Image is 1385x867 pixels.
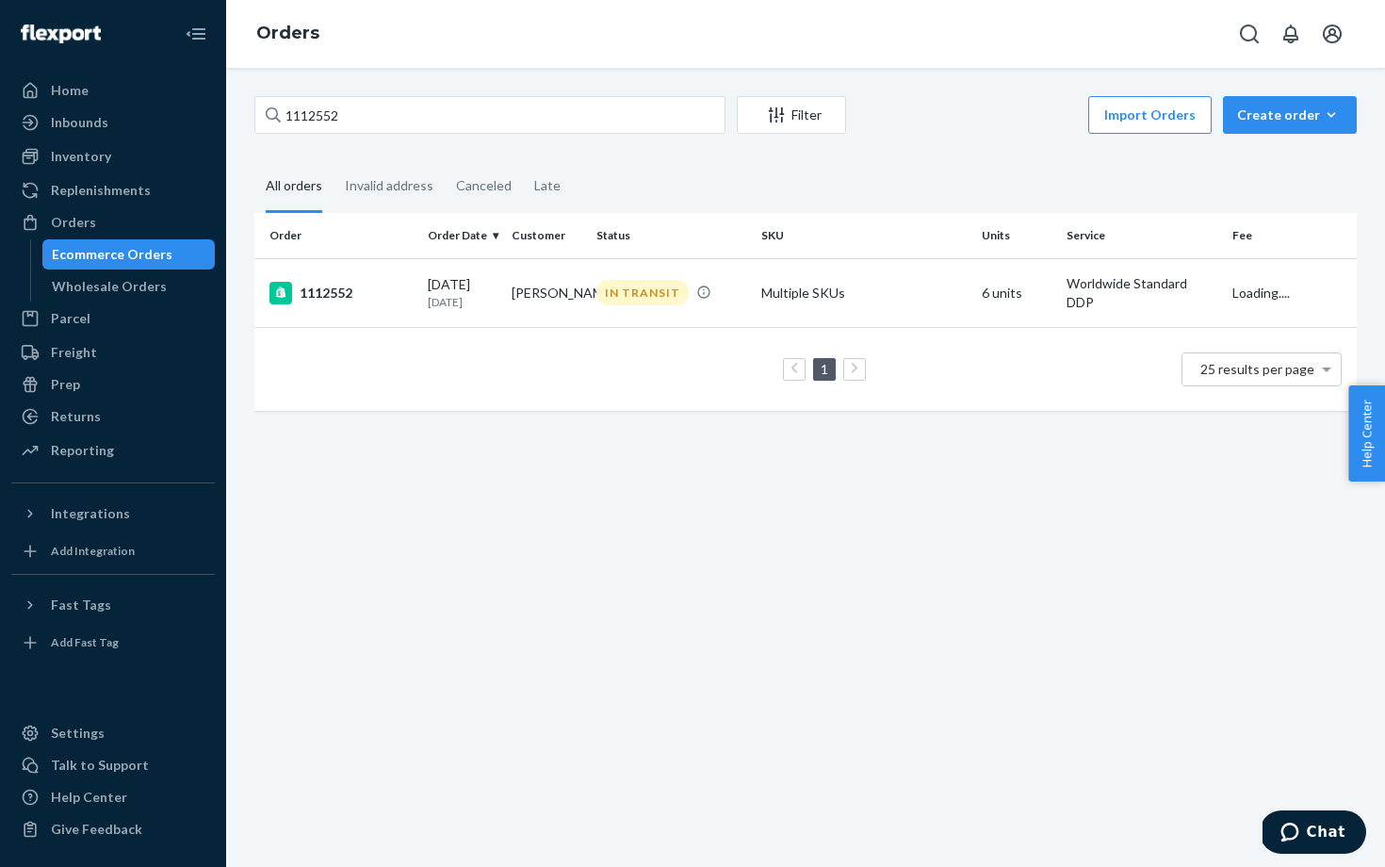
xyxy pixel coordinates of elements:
a: Page 1 is your current page [817,361,832,377]
button: Give Feedback [11,814,215,844]
div: Settings [51,724,105,743]
div: Customer [512,227,581,243]
p: Worldwide Standard DDP [1067,274,1217,312]
button: Import Orders [1088,96,1212,134]
a: Orders [11,207,215,237]
th: SKU [754,213,974,258]
img: Flexport logo [21,25,101,43]
td: 6 units [974,258,1059,327]
button: Integrations [11,499,215,529]
button: Open account menu [1313,15,1351,53]
td: [PERSON_NAME] [504,258,589,327]
a: Returns [11,401,215,432]
div: Ecommerce Orders [52,245,172,264]
button: Open notifications [1272,15,1310,53]
div: Orders [51,213,96,232]
button: Create order [1223,96,1357,134]
div: Add Integration [51,543,135,559]
div: Reporting [51,441,114,460]
iframe: Opens a widget where you can chat to one of our agents [1263,810,1366,858]
p: [DATE] [428,294,497,310]
input: Search orders [254,96,725,134]
a: Add Integration [11,536,215,566]
a: Home [11,75,215,106]
div: Invalid address [345,161,433,210]
div: Filter [738,106,845,124]
a: Reporting [11,435,215,466]
th: Order Date [420,213,505,258]
td: Multiple SKUs [754,258,974,327]
button: Close Navigation [177,15,215,53]
th: Order [254,213,420,258]
span: 25 results per page [1200,361,1314,377]
a: Settings [11,718,215,748]
div: Prep [51,375,80,394]
div: Parcel [51,309,90,328]
a: Inbounds [11,107,215,138]
a: Help Center [11,782,215,812]
div: Replenishments [51,181,151,200]
button: Fast Tags [11,590,215,620]
div: Canceled [456,161,512,210]
div: Inbounds [51,113,108,132]
ol: breadcrumbs [241,7,334,61]
th: Fee [1225,213,1357,258]
div: Give Feedback [51,820,142,839]
a: Add Fast Tag [11,628,215,658]
button: Filter [737,96,846,134]
a: Orders [256,23,319,43]
div: Fast Tags [51,596,111,614]
div: Freight [51,343,97,362]
a: Wholesale Orders [42,271,216,302]
th: Units [974,213,1059,258]
div: Talk to Support [51,756,149,775]
a: Replenishments [11,175,215,205]
div: 1112552 [269,282,413,304]
a: Ecommerce Orders [42,239,216,270]
div: Inventory [51,147,111,166]
button: Talk to Support [11,750,215,780]
th: Status [589,213,755,258]
button: Help Center [1348,385,1385,482]
div: Create order [1237,106,1343,124]
div: [DATE] [428,275,497,310]
a: Inventory [11,141,215,172]
div: Home [51,81,89,100]
div: Add Fast Tag [51,634,119,650]
div: Help Center [51,788,127,807]
a: Parcel [11,303,215,334]
div: Late [534,161,561,210]
div: IN TRANSIT [596,280,689,305]
div: All orders [266,161,322,213]
a: Freight [11,337,215,368]
div: Wholesale Orders [52,277,167,296]
th: Service [1059,213,1225,258]
td: Loading.... [1225,258,1357,327]
a: Prep [11,369,215,400]
div: Returns [51,407,101,426]
button: Open Search Box [1230,15,1268,53]
div: Integrations [51,504,130,523]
